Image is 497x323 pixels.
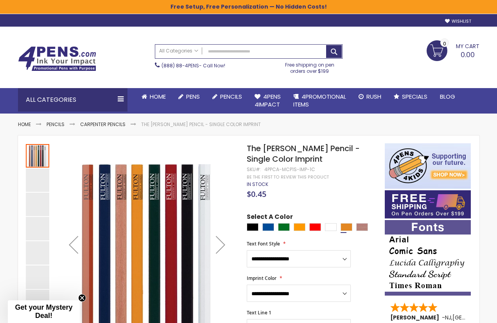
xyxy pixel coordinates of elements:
[440,92,455,101] span: Blog
[8,300,80,323] div: Get your Mystery Deal!Close teaser
[18,46,96,71] img: 4Pens Custom Pens and Promotional Products
[366,92,381,101] span: Rush
[309,223,321,231] div: Red
[172,88,206,105] a: Pens
[293,92,346,108] span: 4PROMOTIONAL ITEMS
[161,62,225,69] span: - Call Now!
[247,166,261,173] strong: SKU
[26,216,50,240] div: The Carpenter Pencil - Single Color Imprint
[443,40,446,47] span: 0
[287,88,352,114] a: 4PROMOTIONALITEMS
[26,240,50,265] div: The Carpenter Pencil - Single Color Imprint
[206,88,248,105] a: Pencils
[277,59,343,74] div: Free shipping on pen orders over $199
[264,166,315,173] div: 4PPCA-MCP1S-IMP-1C
[247,189,266,199] span: $0.45
[390,314,442,321] span: [PERSON_NAME]
[247,223,258,231] div: Black
[445,18,471,24] a: Wishlist
[341,223,352,231] div: School Bus Yellow
[26,168,50,192] div: The Carpenter Pencil - Single Color Imprint
[388,88,434,105] a: Specials
[159,48,198,54] span: All Categories
[247,174,329,180] a: Be the first to review this product
[26,192,50,216] div: The Carpenter Pencil - Single Color Imprint
[247,143,360,164] span: The [PERSON_NAME] Pencil - Single Color Imprint
[47,121,65,128] a: Pencils
[445,314,451,321] span: NJ
[247,181,268,188] span: In stock
[278,223,290,231] div: Green
[247,181,268,188] div: Availability
[18,88,127,112] div: All Categories
[135,88,172,105] a: Home
[155,45,202,58] a: All Categories
[325,223,337,231] div: White
[461,50,475,60] span: 0.00
[15,303,72,319] span: Get your Mystery Deal!
[26,289,50,313] div: The Carpenter Pencil - Single Color Imprint
[262,223,274,231] div: Dark Blue
[402,92,427,101] span: Specials
[294,223,305,231] div: Orange
[434,88,461,105] a: Blog
[352,88,388,105] a: Rush
[255,92,281,108] span: 4Pens 4impact
[80,121,126,128] a: Carpenter Pencils
[248,88,287,114] a: 4Pens4impact
[427,40,479,60] a: 0.00 0
[385,220,471,296] img: font-personalization-examples
[247,213,293,223] span: Select A Color
[141,121,261,128] li: The [PERSON_NAME] Pencil - Single Color Imprint
[220,92,242,101] span: Pencils
[247,309,271,316] span: Text Line 1
[78,294,86,302] button: Close teaser
[18,121,31,128] a: Home
[247,240,280,247] span: Text Font Style
[385,143,471,189] img: 4pens 4 kids
[356,223,368,231] div: Natural
[247,275,276,281] span: Imprint Color
[26,143,50,168] div: The Carpenter Pencil - Single Color Imprint
[26,265,50,289] div: The Carpenter Pencil - Single Color Imprint
[161,62,199,69] a: (888) 88-4PENS
[186,92,200,101] span: Pens
[385,190,471,218] img: Free shipping on orders over $199
[150,92,166,101] span: Home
